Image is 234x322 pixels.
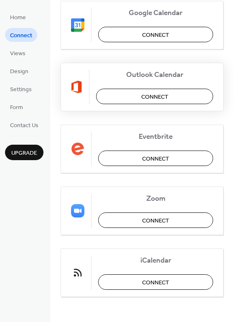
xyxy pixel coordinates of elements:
button: Connect [98,274,213,290]
span: Design [10,67,28,76]
img: google [71,18,84,32]
a: Connect [5,28,37,42]
img: outlook [71,80,82,94]
span: Connect [10,31,32,40]
img: zoom [71,204,84,217]
a: Form [5,100,28,114]
a: Contact Us [5,118,43,132]
span: Upgrade [11,149,37,158]
span: Connect [141,93,168,102]
button: Connect [96,89,213,104]
span: Connect [142,31,169,40]
a: Settings [5,82,37,96]
span: Eventbrite [98,133,213,141]
span: Home [10,13,26,22]
img: ical [71,266,84,279]
a: Home [5,10,31,24]
span: Connect [142,155,169,164]
span: Form [10,103,23,112]
button: Connect [98,212,213,228]
button: Upgrade [5,145,43,160]
span: Contact Us [10,121,38,130]
img: eventbrite [71,142,84,156]
span: Zoom [98,194,213,203]
span: Connect [142,217,169,225]
span: Settings [10,85,32,94]
span: Outlook Calendar [96,71,213,79]
button: Connect [98,151,213,166]
span: Views [10,49,25,58]
button: Connect [98,27,213,42]
span: Connect [142,279,169,287]
span: iCalendar [98,256,213,265]
span: Google Calendar [98,9,213,18]
a: Views [5,46,31,60]
a: Design [5,64,33,78]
